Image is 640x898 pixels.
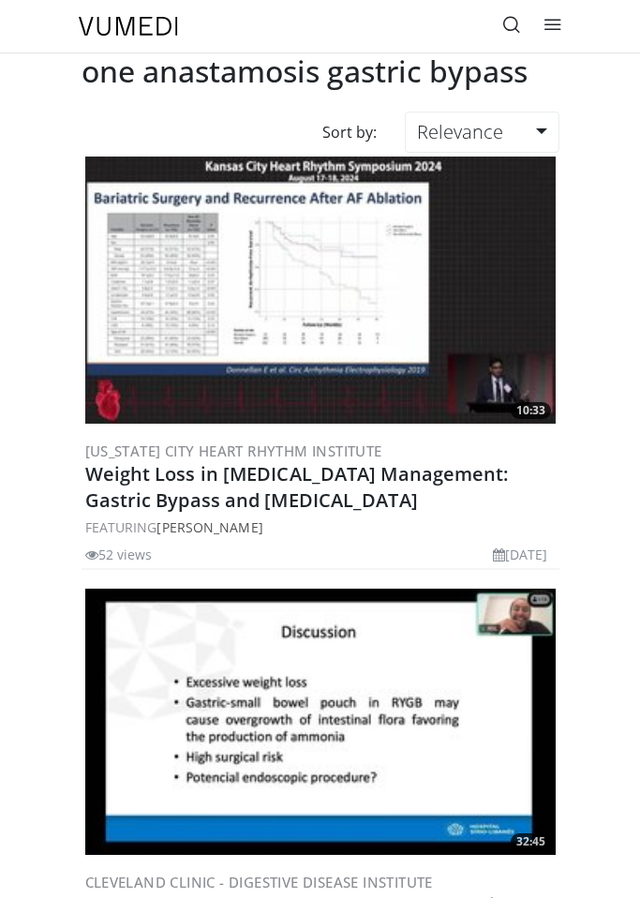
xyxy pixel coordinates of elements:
[511,402,551,419] span: 10:33
[511,833,551,850] span: 32:45
[308,112,391,153] div: Sort by:
[85,589,556,855] a: 32:45
[85,157,556,423] a: 10:33
[85,517,556,537] div: FEATURING
[417,119,503,144] span: Relevance
[493,545,548,564] li: [DATE]
[82,53,528,89] h2: one anastamosis gastric bypass
[85,589,556,855] img: 32a0fb69-d298-4091-8c5c-c7d0dd9a8efc.300x170_q85_crop-smart_upscale.jpg
[156,518,262,536] a: [PERSON_NAME]
[85,545,153,564] li: 52 views
[405,112,558,153] a: Relevance
[85,461,509,513] a: Weight Loss in [MEDICAL_DATA] Management: Gastric Bypass and [MEDICAL_DATA]
[85,442,382,460] a: [US_STATE] City Heart Rhythm Institute
[85,157,556,423] img: acfaac9a-8967-4271-8a54-9d3a72d492fb.300x170_q85_crop-smart_upscale.jpg
[79,17,178,36] img: VuMedi Logo
[85,873,433,891] a: Cleveland Clinic - Digestive Disease Institute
